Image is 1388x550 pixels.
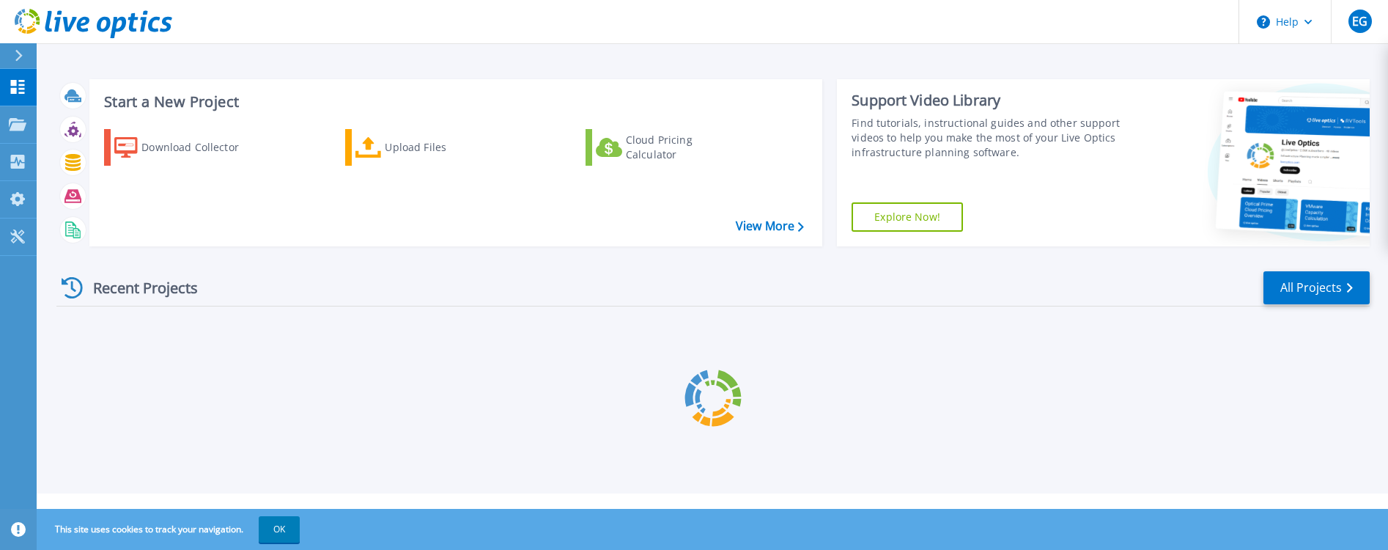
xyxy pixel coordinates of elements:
div: Support Video Library [852,91,1123,110]
a: Download Collector [104,129,267,166]
a: Upload Files [345,129,509,166]
div: Upload Files [385,133,502,162]
button: OK [259,516,300,543]
div: Cloud Pricing Calculator [626,133,743,162]
a: Explore Now! [852,202,963,232]
div: Download Collector [141,133,259,162]
div: Recent Projects [56,270,218,306]
a: All Projects [1263,271,1370,304]
a: View More [736,219,804,233]
a: Cloud Pricing Calculator [586,129,749,166]
div: Find tutorials, instructional guides and other support videos to help you make the most of your L... [852,116,1123,160]
span: EG [1352,15,1367,27]
h3: Start a New Project [104,94,803,110]
span: This site uses cookies to track your navigation. [40,516,300,543]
